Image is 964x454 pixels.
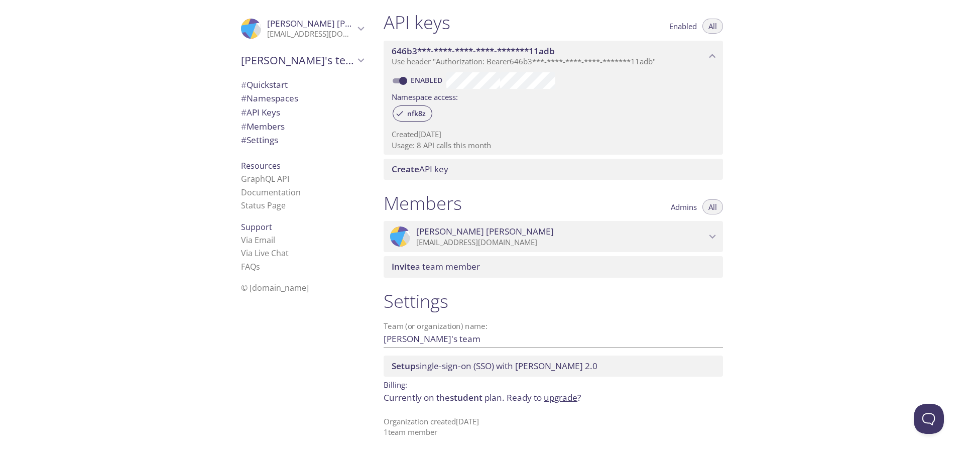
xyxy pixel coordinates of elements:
[914,404,944,434] iframe: Help Scout Beacon - Open
[392,129,715,140] p: Created [DATE]
[233,78,372,92] div: Quickstart
[233,12,372,45] div: Sarthak Vijayvergiya
[241,134,278,146] span: Settings
[241,173,289,184] a: GraphQL API
[241,121,285,132] span: Members
[384,290,723,312] h1: Settings
[384,322,488,330] label: Team (or organization) name:
[384,356,723,377] div: Setup SSO
[384,377,723,391] p: Billing:
[267,18,405,29] span: [PERSON_NAME] [PERSON_NAME]
[384,221,723,252] div: Sarthak Vijayvergiya
[392,163,419,175] span: Create
[450,392,483,403] span: student
[384,256,723,277] div: Invite a team member
[241,92,247,104] span: #
[241,261,260,272] a: FAQ
[241,221,272,233] span: Support
[233,91,372,105] div: Namespaces
[241,106,247,118] span: #
[416,226,554,237] span: [PERSON_NAME] [PERSON_NAME]
[241,92,298,104] span: Namespaces
[702,199,723,214] button: All
[384,416,723,438] p: Organization created [DATE] 1 team member
[507,392,581,403] span: Ready to ?
[392,89,458,103] label: Namespace access:
[392,140,715,151] p: Usage: 8 API calls this month
[241,53,354,67] span: [PERSON_NAME]'s team
[241,79,247,90] span: #
[241,235,275,246] a: Via Email
[392,163,448,175] span: API key
[384,192,462,214] h1: Members
[241,106,280,118] span: API Keys
[392,360,416,372] span: Setup
[702,19,723,34] button: All
[663,19,703,34] button: Enabled
[409,75,446,85] a: Enabled
[241,134,247,146] span: #
[233,47,372,73] div: Sarthak's team
[392,261,480,272] span: a team member
[241,121,247,132] span: #
[392,261,415,272] span: Invite
[241,282,309,293] span: © [DOMAIN_NAME]
[233,120,372,134] div: Members
[392,360,597,372] span: single-sign-on (SSO) with [PERSON_NAME] 2.0
[241,79,288,90] span: Quickstart
[256,261,260,272] span: s
[233,133,372,147] div: Team Settings
[267,29,354,39] p: [EMAIL_ADDRESS][DOMAIN_NAME]
[233,105,372,120] div: API Keys
[393,105,432,122] div: nfk8z
[384,159,723,180] div: Create API Key
[241,160,281,171] span: Resources
[401,109,432,118] span: nfk8z
[665,199,703,214] button: Admins
[241,200,286,211] a: Status Page
[384,391,723,404] p: Currently on the plan.
[384,11,450,34] h1: API keys
[544,392,577,403] a: upgrade
[241,187,301,198] a: Documentation
[416,238,706,248] p: [EMAIL_ADDRESS][DOMAIN_NAME]
[241,248,289,259] a: Via Live Chat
